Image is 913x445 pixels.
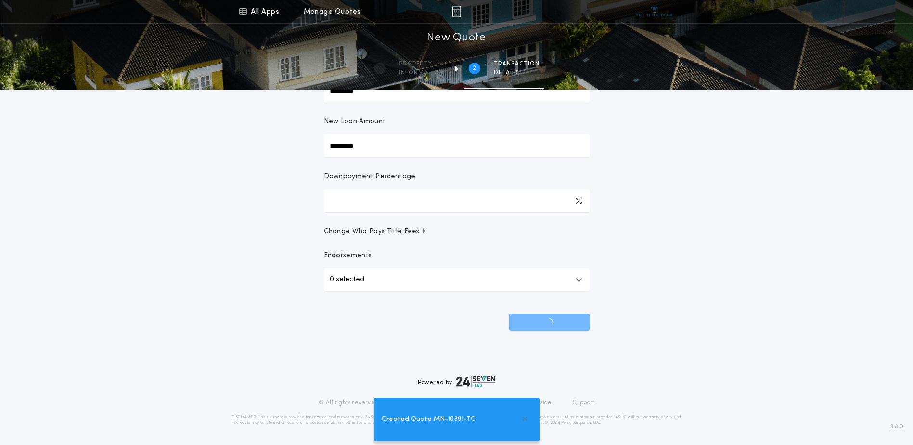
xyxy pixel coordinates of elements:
p: Endorsements [324,251,590,261]
p: New Loan Amount [324,117,386,127]
input: Sale Price [324,79,590,103]
input: New Loan Amount [324,134,590,157]
span: Created Quote MN-10391-TC [382,414,476,425]
span: Change Who Pays Title Fees [324,227,427,236]
img: vs-icon [636,7,672,16]
h2: 2 [473,65,476,72]
span: Transaction [494,60,540,68]
input: Downpayment Percentage [324,189,590,212]
span: details [494,69,540,77]
span: Property [399,60,444,68]
img: logo [456,376,496,387]
p: Downpayment Percentage [324,172,416,182]
button: Change Who Pays Title Fees [324,227,590,236]
button: 0 selected [324,268,590,291]
h1: New Quote [427,30,486,46]
p: 0 selected [330,274,364,286]
div: Powered by [418,376,496,387]
span: information [399,69,444,77]
img: img [452,6,461,17]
